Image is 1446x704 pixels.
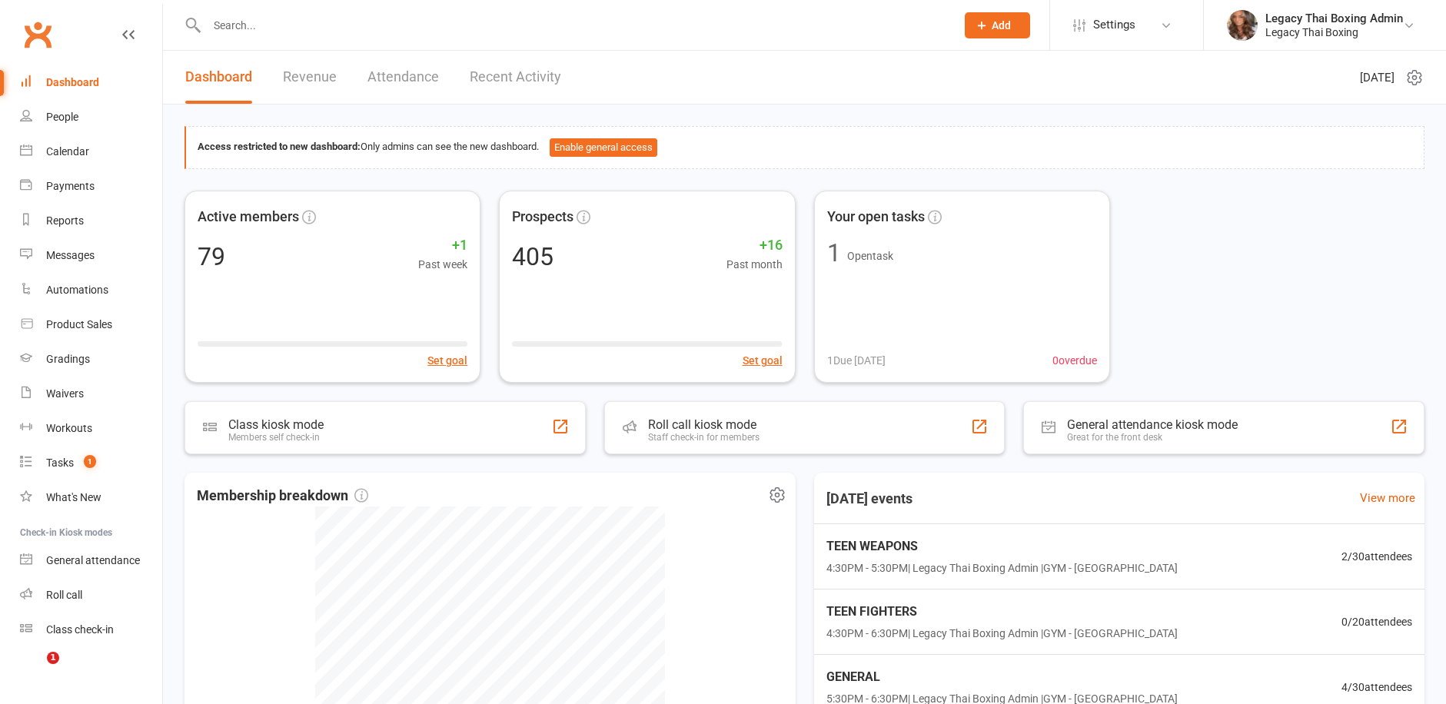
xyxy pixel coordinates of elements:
[726,256,783,273] span: Past month
[20,134,162,169] a: Calendar
[197,485,368,507] span: Membership breakdown
[1067,432,1238,443] div: Great for the front desk
[847,250,893,262] span: Open task
[46,284,108,296] div: Automations
[46,76,99,88] div: Dashboard
[726,234,783,257] span: +16
[20,578,162,613] a: Roll call
[198,138,1412,157] div: Only admins can see the new dashboard.
[283,51,337,104] a: Revenue
[46,589,82,601] div: Roll call
[1341,613,1412,630] span: 0 / 20 attendees
[20,65,162,100] a: Dashboard
[46,180,95,192] div: Payments
[826,560,1178,576] span: 4:30PM - 5:30PM | Legacy Thai Boxing Admin | GYM - [GEOGRAPHIC_DATA]
[46,111,78,123] div: People
[418,234,467,257] span: +1
[198,206,299,228] span: Active members
[965,12,1030,38] button: Add
[743,352,783,369] button: Set goal
[827,241,841,265] div: 1
[20,411,162,446] a: Workouts
[46,145,89,158] div: Calendar
[46,214,84,227] div: Reports
[1227,10,1258,41] img: thumb_image1684062966.png
[228,417,324,432] div: Class kiosk mode
[46,353,90,365] div: Gradings
[46,457,74,469] div: Tasks
[20,342,162,377] a: Gradings
[648,432,760,443] div: Staff check-in for members
[46,491,101,503] div: What's New
[20,273,162,307] a: Automations
[826,602,1178,622] span: TEEN FIGHTERS
[826,667,1178,687] span: GENERAL
[46,422,92,434] div: Workouts
[1265,25,1403,39] div: Legacy Thai Boxing
[15,652,52,689] iframe: Intercom live chat
[470,51,561,104] a: Recent Activity
[46,623,114,636] div: Class check-in
[827,206,925,228] span: Your open tasks
[20,238,162,273] a: Messages
[550,138,657,157] button: Enable general access
[202,15,945,36] input: Search...
[46,554,140,566] div: General attendance
[46,318,112,330] div: Product Sales
[826,536,1178,556] span: TEEN WEAPONS
[427,352,467,369] button: Set goal
[20,307,162,342] a: Product Sales
[18,15,57,54] a: Clubworx
[418,256,467,273] span: Past week
[185,51,252,104] a: Dashboard
[1341,679,1412,696] span: 4 / 30 attendees
[992,19,1011,32] span: Add
[20,100,162,134] a: People
[1093,8,1135,42] span: Settings
[1067,417,1238,432] div: General attendance kiosk mode
[46,249,95,261] div: Messages
[46,387,84,400] div: Waivers
[1360,68,1394,87] span: [DATE]
[1265,12,1403,25] div: Legacy Thai Boxing Admin
[198,244,225,269] div: 79
[827,352,886,369] span: 1 Due [DATE]
[228,432,324,443] div: Members self check-in
[512,244,553,269] div: 405
[20,446,162,480] a: Tasks 1
[20,169,162,204] a: Payments
[367,51,439,104] a: Attendance
[648,417,760,432] div: Roll call kiosk mode
[20,480,162,515] a: What's New
[1052,352,1097,369] span: 0 overdue
[20,543,162,578] a: General attendance kiosk mode
[20,204,162,238] a: Reports
[1360,489,1415,507] a: View more
[20,377,162,411] a: Waivers
[84,455,96,468] span: 1
[814,485,925,513] h3: [DATE] events
[512,206,573,228] span: Prospects
[1341,548,1412,565] span: 2 / 30 attendees
[826,625,1178,642] span: 4:30PM - 6:30PM | Legacy Thai Boxing Admin | GYM - [GEOGRAPHIC_DATA]
[20,613,162,647] a: Class kiosk mode
[47,652,59,664] span: 1
[198,141,361,152] strong: Access restricted to new dashboard:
